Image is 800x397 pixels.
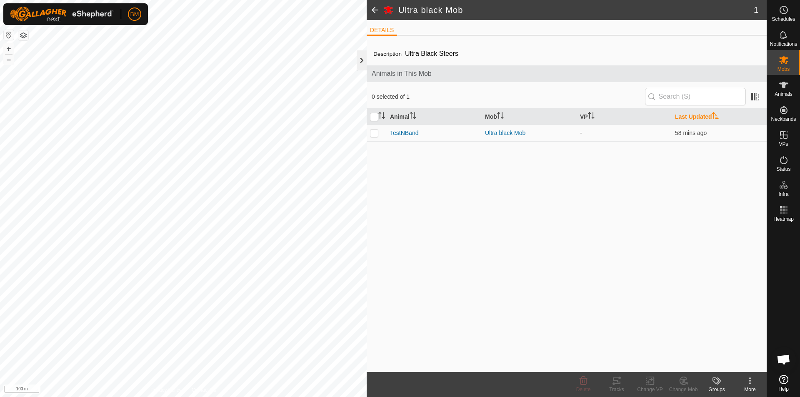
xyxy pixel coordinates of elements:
div: Tracks [600,386,633,393]
h2: Ultra black Mob [398,5,754,15]
p-sorticon: Activate to sort [410,113,416,120]
button: Reset Map [4,30,14,40]
span: Schedules [772,17,795,22]
span: Ultra Black Steers [402,47,462,60]
label: Description [373,51,402,57]
a: Privacy Policy [150,386,182,394]
span: Status [776,167,790,172]
a: Help [767,372,800,395]
span: TestNBand [390,129,418,137]
th: VP [577,109,672,125]
th: Animal [387,109,482,125]
th: Mob [482,109,577,125]
li: DETAILS [367,26,397,36]
p-sorticon: Activate to sort [497,113,504,120]
span: Infra [778,192,788,197]
div: More [733,386,767,393]
span: Notifications [770,42,797,47]
div: Open chat [771,347,796,372]
span: 0 selected of 1 [372,92,645,101]
span: Animals [775,92,792,97]
div: Change Mob [667,386,700,393]
button: Map Layers [18,30,28,40]
span: Heatmap [773,217,794,222]
div: Groups [700,386,733,393]
button: + [4,44,14,54]
div: Ultra black Mob [485,129,573,137]
span: Neckbands [771,117,796,122]
span: Delete [576,387,591,392]
div: Change VP [633,386,667,393]
th: Last Updated [672,109,767,125]
span: VPs [779,142,788,147]
p-sorticon: Activate to sort [378,113,385,120]
p-sorticon: Activate to sort [588,113,595,120]
a: Contact Us [192,386,216,394]
span: 1 [754,4,758,16]
span: Animals in This Mob [372,69,762,79]
img: Gallagher Logo [10,7,114,22]
span: Mobs [777,67,790,72]
button: – [4,55,14,65]
span: 15 Sept 2025, 10:12 am [675,130,707,136]
input: Search (S) [645,88,746,105]
app-display-virtual-paddock-transition: - [580,130,582,136]
p-sorticon: Activate to sort [712,113,719,120]
span: Help [778,387,789,392]
span: BM [130,10,139,19]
